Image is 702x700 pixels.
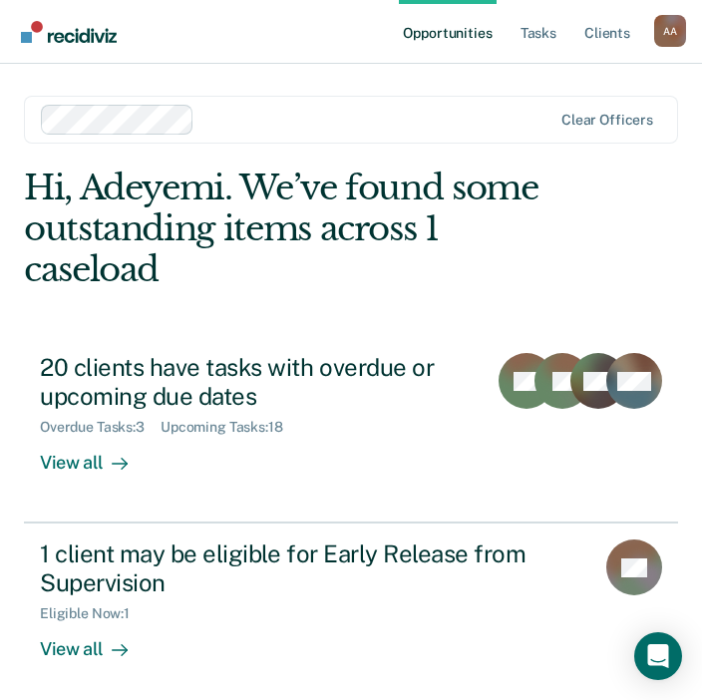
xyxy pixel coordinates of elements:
[561,112,653,129] div: Clear officers
[40,436,152,475] div: View all
[40,539,578,597] div: 1 client may be eligible for Early Release from Supervision
[40,605,146,622] div: Eligible Now : 1
[21,21,117,43] img: Recidiviz
[654,15,686,47] button: Profile dropdown button
[24,168,547,289] div: Hi, Adeyemi. We’ve found some outstanding items across 1 caseload
[40,353,471,411] div: 20 clients have tasks with overdue or upcoming due dates
[634,632,682,680] div: Open Intercom Messenger
[654,15,686,47] div: A A
[161,419,299,436] div: Upcoming Tasks : 18
[40,419,161,436] div: Overdue Tasks : 3
[24,337,678,523] a: 20 clients have tasks with overdue or upcoming due datesOverdue Tasks:3Upcoming Tasks:18View all
[40,622,152,661] div: View all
